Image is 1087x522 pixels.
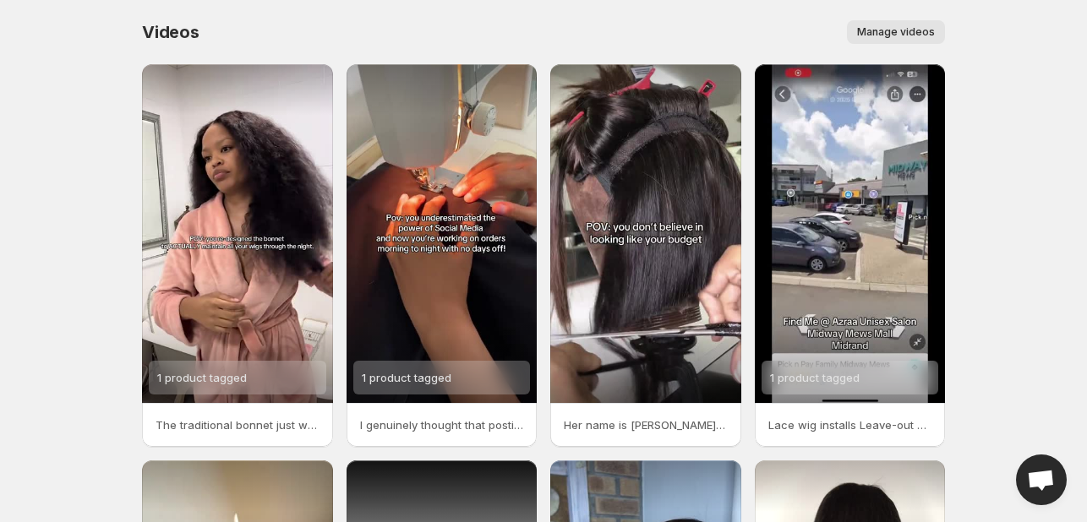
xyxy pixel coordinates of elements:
[362,371,451,384] span: 1 product tagged
[768,416,932,433] p: Lace wig installs Leave-out Weaves K-Tip extensions Custom Wigs Bundles Clip-in Extensions Wig Re...
[770,371,860,384] span: 1 product tagged
[857,25,935,39] span: Manage videos
[156,416,320,433] p: The traditional bonnet just wasnt cutting it so I tweaked it a little now my wigs dont look a hot...
[1016,454,1067,505] div: Open chat
[157,371,247,384] span: 1 product tagged
[564,416,728,433] p: Her name is [PERSON_NAME] R1600 on sale till [DATE] Double Drawn Glue-less Ombr Color WhatsApp [P...
[360,416,524,433] p: I genuinely thought that posting on my accounts with such a small following wouldnt mean anything...
[142,22,199,42] span: Videos
[847,20,945,44] button: Manage videos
